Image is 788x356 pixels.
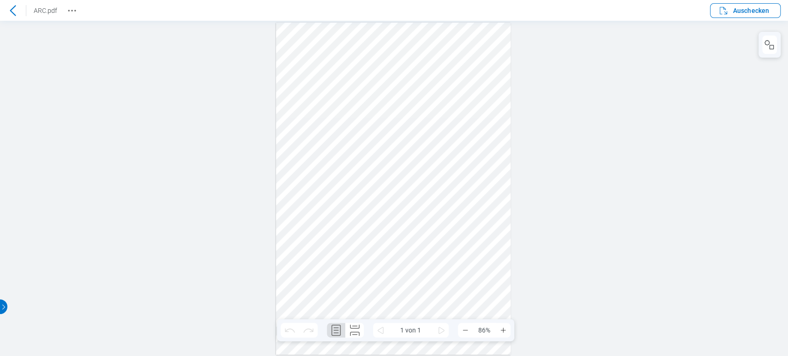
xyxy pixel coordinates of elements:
span: ARC.pdf [34,7,57,14]
button: Heranzoomen [496,323,511,338]
button: Kontinuierliches Seitenlayout [345,323,364,338]
button: Wiederholen [299,323,318,338]
button: Auschecken [710,3,781,18]
button: Einzelseitenlayout [327,323,345,338]
span: 86% [473,323,496,338]
button: Herauszoomen [458,323,473,338]
span: 1 von 1 [388,323,434,338]
button: Rückgängig [281,323,299,338]
button: Revision History [65,3,79,18]
span: Auschecken [733,6,769,15]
